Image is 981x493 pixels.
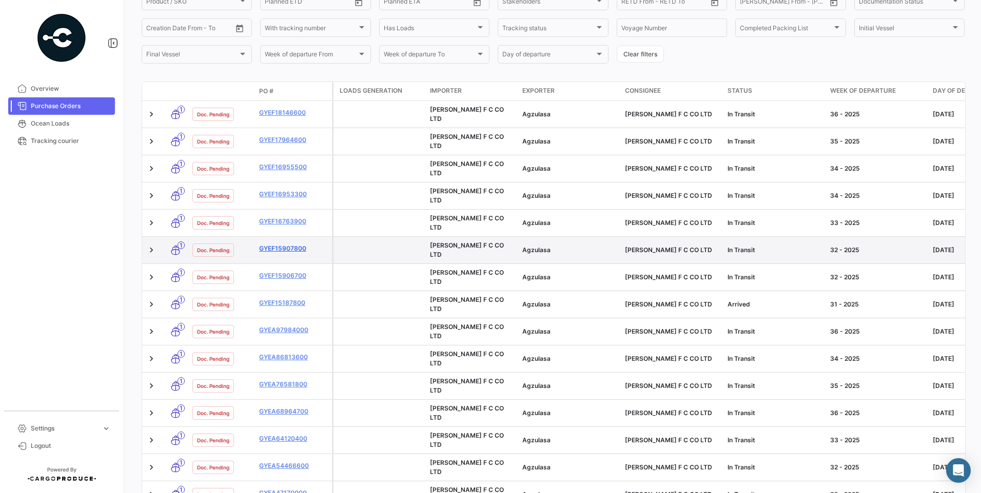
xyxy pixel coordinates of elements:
span: SEUNG JIN F C CO LTD [625,436,712,444]
div: In Transit [728,137,822,146]
span: SEUNG JIN F C CO LTD [430,106,504,122]
a: Purchase Orders [8,97,115,115]
a: Expand/Collapse Row [146,136,156,147]
span: SEUNG JIN F C CO LTD [625,327,712,335]
a: Expand/Collapse Row [146,218,156,228]
span: Tracking courier [31,136,111,146]
div: In Transit [728,218,822,228]
span: 1 [178,160,185,168]
span: Doc. Pending [197,382,229,390]
a: Expand/Collapse Row [146,381,156,391]
a: Expand/Collapse Row [146,435,156,445]
div: 32 - 2025 [830,245,925,255]
div: In Transit [728,191,822,200]
span: SEUNG JIN F C CO LTD [625,137,712,145]
div: In Transit [728,273,822,282]
span: 1 [178,214,185,222]
span: Agzulasa [522,436,551,444]
span: SEUNG JIN F C CO LTD [625,355,712,362]
a: Expand/Collapse Row [146,109,156,119]
span: Agzulasa [522,355,551,362]
a: GYEF16763900 [259,217,328,226]
a: GYEF15187800 [259,298,328,307]
span: 1 [178,187,185,195]
span: 1 [178,432,185,439]
span: expand_more [102,424,111,433]
span: Agzulasa [522,300,551,308]
a: Expand/Collapse Row [146,354,156,364]
span: SEUNG JIN F C CO LTD [430,404,504,421]
a: GYEA86813600 [259,353,328,362]
a: GYEF16953300 [259,190,328,199]
div: 34 - 2025 [830,164,925,173]
span: SEUNG JIN F C CO LTD [430,296,504,313]
span: Purchase Orders [31,101,111,111]
span: 1 [178,350,185,358]
span: Doc. Pending [197,246,229,254]
div: 32 - 2025 [830,273,925,282]
div: 34 - 2025 [830,354,925,363]
span: Week of departure To [384,52,476,59]
a: Expand/Collapse Row [146,163,156,174]
span: Importer [430,86,462,95]
span: Agzulasa [522,463,551,471]
div: In Transit [728,164,822,173]
input: To [168,26,209,33]
span: Loads generation [340,86,402,95]
div: In Transit [728,327,822,336]
span: 1 [178,377,185,385]
span: Status [728,86,752,95]
span: Overview [31,84,111,93]
span: 1 [178,133,185,140]
span: Agzulasa [522,192,551,199]
span: SEUNG JIN F C CO LTD [625,273,712,281]
a: Expand/Collapse Row [146,299,156,310]
div: 31 - 2025 [830,300,925,309]
div: 35 - 2025 [830,381,925,391]
a: GYEA54466600 [259,461,328,470]
span: Exporter [522,86,555,95]
div: 35 - 2025 [830,137,925,146]
datatable-header-cell: Consignee [621,82,723,100]
datatable-header-cell: Importer [426,82,518,100]
datatable-header-cell: Week of departure [826,82,929,100]
a: GYEA76581800 [259,380,328,389]
span: SEUNG JIN F C CO LTD [430,323,504,340]
a: GYEA64120400 [259,434,328,443]
span: SEUNG JIN F C CO LTD [430,432,504,448]
span: Agzulasa [522,137,551,145]
a: GYEF17964600 [259,135,328,145]
span: SEUNG JIN F C CO LTD [430,187,504,204]
span: Doc. Pending [197,219,229,227]
span: 1 [178,241,185,249]
a: Expand/Collapse Row [146,191,156,201]
span: Doc. Pending [197,355,229,363]
div: 36 - 2025 [830,408,925,418]
div: In Transit [728,408,822,418]
span: Doc. Pending [197,300,229,309]
datatable-header-cell: Status [723,82,826,100]
span: Week of departure [830,86,896,95]
span: Doc. Pending [197,192,229,200]
div: 33 - 2025 [830,436,925,445]
span: SEUNG JIN F C CO LTD [625,246,712,254]
span: SEUNG JIN F C CO LTD [430,160,504,177]
img: powered-by.png [36,12,87,64]
span: Consignee [625,86,661,95]
span: SEUNG JIN F C CO LTD [625,219,712,227]
a: Expand/Collapse Row [146,408,156,418]
a: GYEA68964700 [259,407,328,416]
datatable-header-cell: Doc. Status [188,87,255,95]
span: SEUNG JIN F C CO LTD [430,214,504,231]
div: 36 - 2025 [830,327,925,336]
span: Ocean Loads [31,119,111,128]
div: In Transit [728,245,822,255]
span: 1 [178,459,185,466]
div: 36 - 2025 [830,110,925,119]
a: Expand/Collapse Row [146,326,156,337]
a: GYEF16955500 [259,162,328,172]
span: Completed Packing List [740,26,832,33]
span: Doc. Pending [197,110,229,118]
span: Doc. Pending [197,409,229,417]
datatable-header-cell: Exporter [518,82,621,100]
